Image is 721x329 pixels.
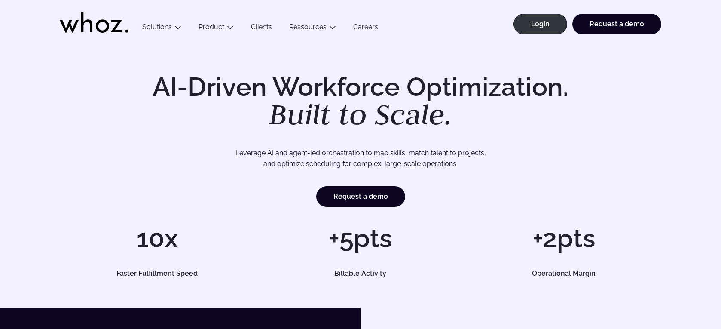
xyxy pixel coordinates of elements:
a: Request a demo [316,186,405,207]
h1: AI-Driven Workforce Optimization. [141,74,580,129]
button: Solutions [134,23,190,34]
button: Product [190,23,242,34]
h1: +5pts [263,225,458,251]
h1: +2pts [467,225,661,251]
a: Clients [242,23,281,34]
a: Request a demo [572,14,661,34]
p: Leverage AI and agent-led orchestration to map skills, match talent to projects, and optimize sch... [90,148,631,169]
a: Ressources [289,23,327,31]
h1: 10x [60,225,254,251]
a: Product [199,23,224,31]
h5: Faster Fulfillment Speed [70,270,245,277]
a: Login [513,14,567,34]
h5: Billable Activity [273,270,448,277]
em: Built to Scale. [269,95,452,133]
a: Careers [345,23,387,34]
button: Ressources [281,23,345,34]
h5: Operational Margin [476,270,651,277]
